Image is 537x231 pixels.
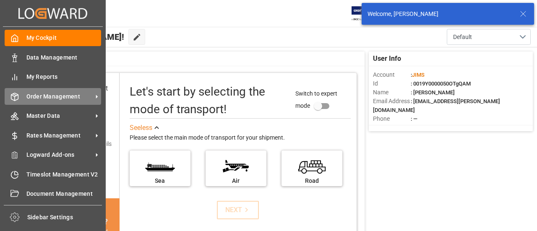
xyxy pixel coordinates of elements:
span: Order Management [26,92,93,101]
a: Document Management [5,186,101,202]
span: Sidebar Settings [27,213,102,222]
span: Master Data [26,112,93,120]
div: Sea [134,176,186,185]
span: Rates Management [26,131,93,140]
span: My Cockpit [26,34,102,42]
span: : Shipper [411,125,432,131]
span: Account Type [373,123,411,132]
a: Data Management [5,49,101,65]
div: Let's start by selecting the mode of transport! [130,83,287,118]
button: open menu [447,29,531,45]
span: User Info [373,54,401,64]
span: JIMS [412,72,425,78]
a: Timeslot Management V2 [5,166,101,182]
span: Logward Add-ons [26,151,93,159]
div: NEXT [225,205,251,215]
div: Please select the main mode of transport for your shipment. [130,133,351,143]
span: Timeslot Management V2 [26,170,102,179]
div: Welcome, [PERSON_NAME] [368,10,512,18]
span: Phone [373,114,411,123]
span: Default [453,33,472,42]
span: : [PERSON_NAME] [411,89,455,96]
span: : [411,72,425,78]
span: Switch to expert mode [295,90,337,109]
span: My Reports [26,73,102,81]
a: My Reports [5,69,101,85]
a: My Cockpit [5,30,101,46]
div: See less [130,123,152,133]
span: Document Management [26,189,102,198]
span: : — [411,116,417,122]
span: Name [373,88,411,97]
span: : 0019Y0000050OTgQAM [411,80,471,87]
div: Road [286,176,338,185]
span: Data Management [26,53,102,62]
span: Id [373,79,411,88]
button: NEXT [217,201,259,219]
div: Air [210,176,262,185]
img: Exertis%20JAM%20-%20Email%20Logo.jpg_1722504956.jpg [352,6,381,21]
span: : [EMAIL_ADDRESS][PERSON_NAME][DOMAIN_NAME] [373,98,500,113]
span: Email Address [373,97,411,106]
span: Account [373,70,411,79]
